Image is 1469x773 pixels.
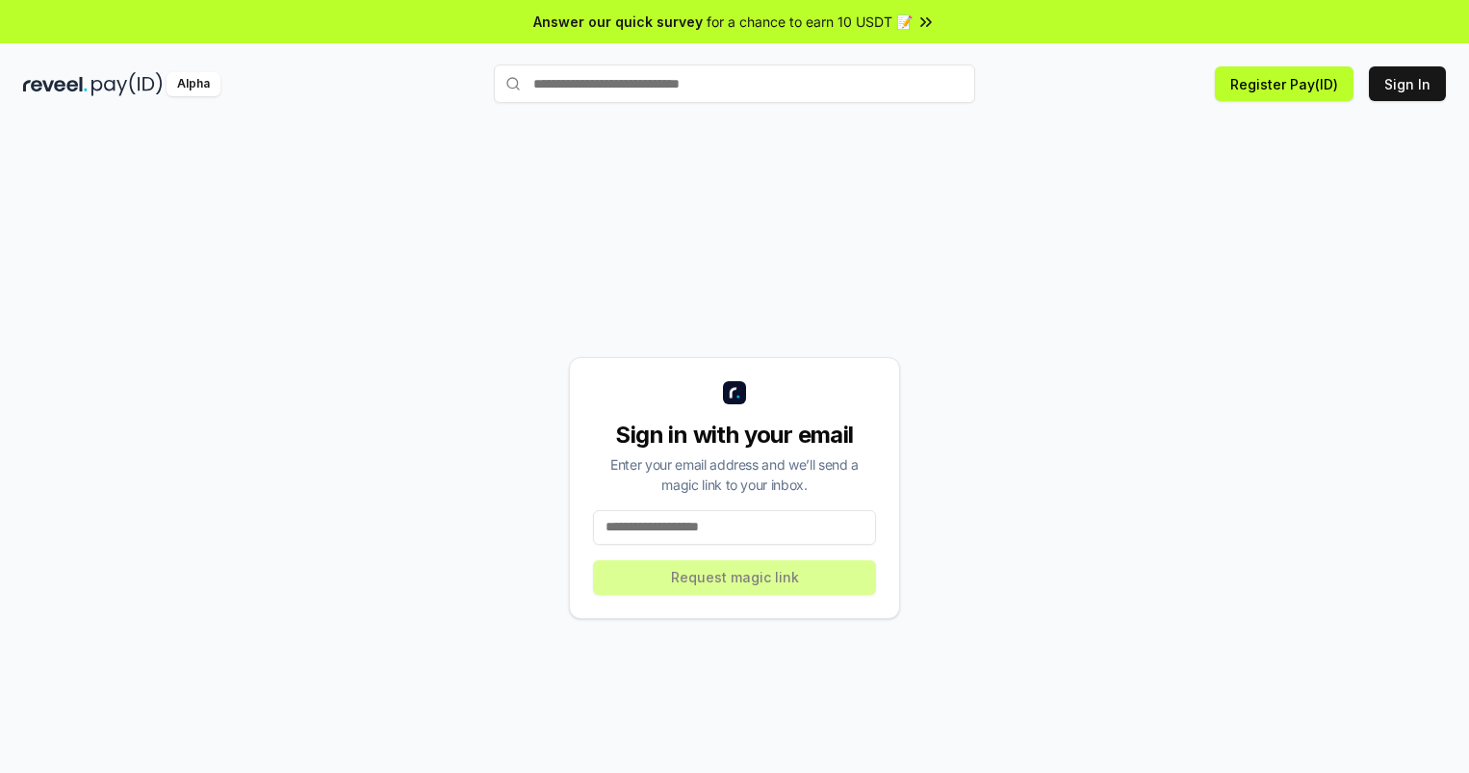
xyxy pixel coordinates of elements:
img: reveel_dark [23,72,88,96]
div: Sign in with your email [593,420,876,451]
div: Enter your email address and we’ll send a magic link to your inbox. [593,454,876,495]
span: Answer our quick survey [533,12,703,32]
img: logo_small [723,381,746,404]
button: Sign In [1369,66,1446,101]
span: for a chance to earn 10 USDT 📝 [707,12,913,32]
img: pay_id [91,72,163,96]
div: Alpha [167,72,220,96]
button: Register Pay(ID) [1215,66,1353,101]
